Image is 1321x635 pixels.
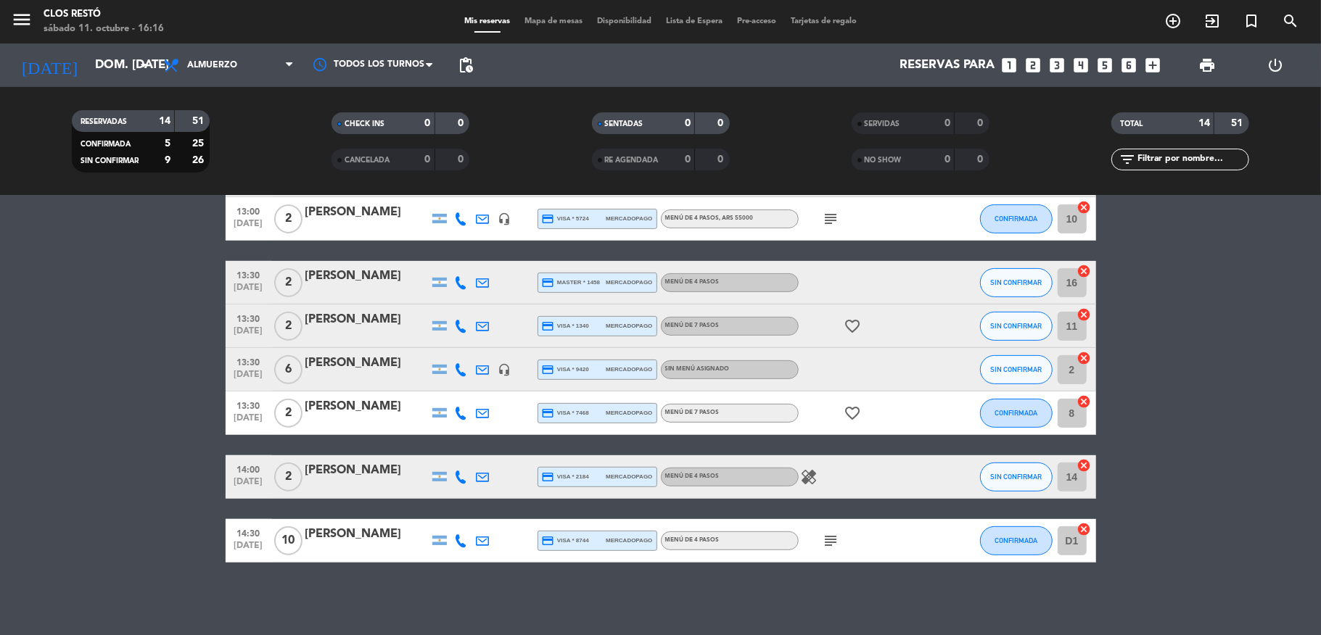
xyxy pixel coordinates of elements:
[231,326,267,343] span: [DATE]
[685,118,691,128] strong: 0
[1077,394,1092,409] i: cancel
[1119,151,1136,168] i: filter_list
[305,310,429,329] div: [PERSON_NAME]
[665,215,754,221] span: MENÚ DE 4 PASOS
[305,397,429,416] div: [PERSON_NAME]
[192,116,207,126] strong: 51
[990,365,1042,373] span: SIN CONFIRMAR
[945,118,950,128] strong: 0
[605,157,659,164] span: RE AGENDADA
[425,154,431,165] strong: 0
[606,472,652,481] span: mercadopago
[231,460,267,477] span: 14:00
[231,266,267,283] span: 13:30
[1198,57,1216,74] span: print
[659,17,730,25] span: Lista de Espera
[165,155,170,165] strong: 9
[231,310,267,326] span: 13:30
[590,17,659,25] span: Disponibilidad
[1203,12,1221,30] i: exit_to_app
[1072,56,1091,75] i: looks_4
[305,525,429,544] div: [PERSON_NAME]
[457,17,517,25] span: Mis reservas
[542,320,589,333] span: visa * 1340
[231,202,267,219] span: 13:00
[542,276,555,289] i: credit_card
[717,154,726,165] strong: 0
[458,118,466,128] strong: 0
[606,536,652,545] span: mercadopago
[542,534,555,547] i: credit_card
[425,118,431,128] strong: 0
[165,138,170,149] strong: 5
[980,462,1053,491] button: SIN CONFIRMAR
[231,541,267,557] span: [DATE]
[990,473,1042,481] span: SIN CONFIRMAR
[542,276,601,289] span: master * 1458
[44,7,164,22] div: Clos Restó
[995,409,1037,417] span: CONFIRMADA
[231,353,267,370] span: 13:30
[685,154,691,165] strong: 0
[231,524,267,541] span: 14:30
[81,118,127,125] span: RESERVADAS
[665,410,720,415] span: MENÚ DE 7 PASOS
[44,22,164,36] div: sábado 11. octubre - 16:16
[305,203,429,222] div: [PERSON_NAME]
[542,470,555,483] i: credit_card
[945,154,950,165] strong: 0
[345,157,390,164] span: CANCELADA
[605,120,643,128] span: SENTADAS
[980,399,1053,428] button: CONFIRMADA
[457,57,474,74] span: pending_actions
[81,157,139,165] span: SIN CONFIRMAR
[1024,56,1043,75] i: looks_two
[980,355,1053,384] button: SIN CONFIRMAR
[990,278,1042,286] span: SIN CONFIRMAR
[231,370,267,386] span: [DATE]
[823,210,840,228] i: subject
[274,268,303,297] span: 2
[1267,57,1285,74] i: power_settings_new
[305,461,429,480] div: [PERSON_NAME]
[11,9,33,30] i: menu
[274,526,303,555] span: 10
[11,49,88,81] i: [DATE]
[458,154,466,165] strong: 0
[980,204,1053,233] button: CONFIRMADA
[274,204,303,233] span: 2
[1241,43,1310,87] div: LOG OUT
[980,526,1053,555] button: CONFIRMADA
[542,212,555,225] i: credit_card
[192,155,207,165] strong: 26
[1198,118,1210,128] strong: 14
[1077,458,1092,473] i: cancel
[1000,56,1019,75] i: looks_one
[1231,118,1246,128] strong: 51
[274,312,303,341] span: 2
[977,118,986,128] strong: 0
[231,477,267,494] span: [DATE]
[1096,56,1115,75] i: looks_5
[542,363,555,376] i: credit_card
[1164,12,1182,30] i: add_circle_outline
[1077,307,1092,322] i: cancel
[783,17,864,25] span: Tarjetas de regalo
[995,215,1037,223] span: CONFIRMADA
[1077,264,1092,278] i: cancel
[606,214,652,223] span: mercadopago
[1120,56,1139,75] i: looks_6
[1282,12,1299,30] i: search
[517,17,590,25] span: Mapa de mesas
[995,536,1037,544] span: CONFIRMADA
[990,322,1042,330] span: SIN CONFIRMAR
[977,154,986,165] strong: 0
[231,397,267,413] span: 13:30
[980,312,1053,341] button: SIN CONFIRMAR
[305,354,429,373] div: [PERSON_NAME]
[665,366,730,372] span: Sin menú asignado
[11,9,33,36] button: menu
[1077,351,1092,365] i: cancel
[542,534,589,547] span: visa * 8744
[231,283,267,299] span: [DATE]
